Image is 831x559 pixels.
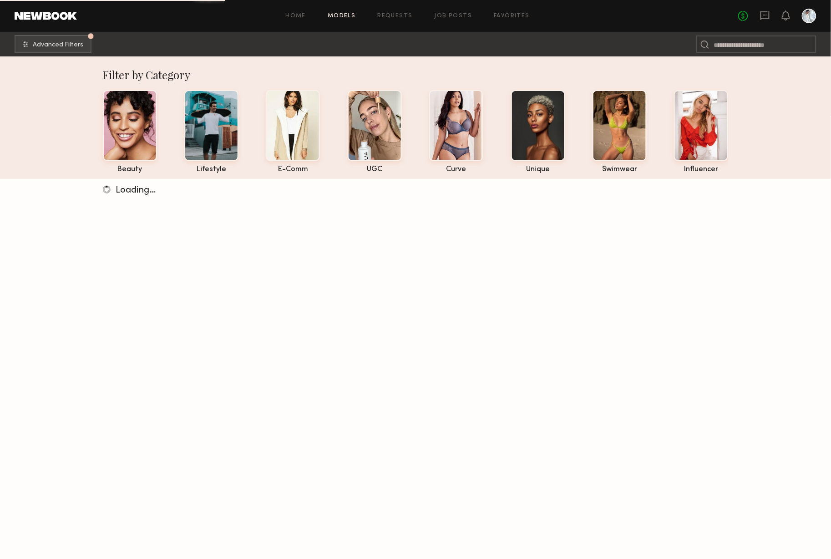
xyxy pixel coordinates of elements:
a: Favorites [494,13,530,19]
div: swimwear [593,166,647,173]
a: Job Posts [435,13,472,19]
div: unique [511,166,565,173]
div: beauty [103,166,157,173]
button: Advanced Filters [15,35,91,53]
a: Home [286,13,306,19]
div: curve [429,166,483,173]
div: e-comm [266,166,320,173]
a: Models [328,13,355,19]
div: Filter by Category [103,67,729,82]
span: Advanced Filters [33,42,83,48]
span: Loading… [116,186,156,195]
a: Requests [378,13,413,19]
div: lifestyle [184,166,238,173]
div: UGC [348,166,402,173]
div: influencer [674,166,728,173]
